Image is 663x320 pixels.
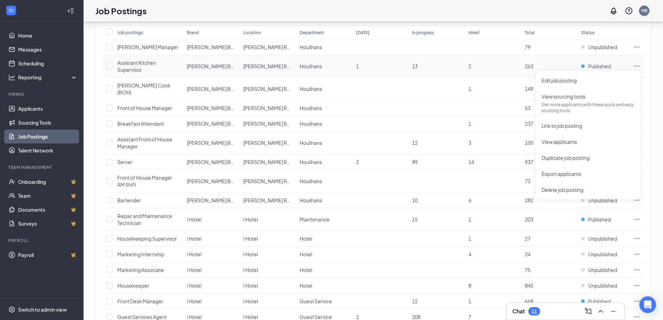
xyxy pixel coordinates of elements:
td: Houlihans [296,78,353,100]
div: Hiring [8,91,76,97]
svg: Settings [8,306,15,313]
th: [DATE] [353,25,409,39]
span: Repair and Maintenance Technician [117,213,172,226]
span: I Hotel [187,298,202,304]
td: I Hotel [240,247,296,262]
svg: Ellipses [633,298,640,305]
a: Home [18,29,78,42]
td: Houlihan's Restaurant & Bar [240,193,296,208]
span: View applicants [542,139,577,145]
td: Houlihan's Bar & Grill [183,170,240,193]
span: 89 [412,159,418,165]
span: [PERSON_NAME] Bar & Grill [187,197,249,203]
svg: Minimize [609,307,617,315]
td: Houlihan's Restaurant & Bar [240,55,296,78]
span: [PERSON_NAME] Bar & Grill [187,178,249,184]
a: TeamCrown [18,189,78,203]
td: Hotel [296,262,353,278]
span: Hotel [300,267,312,273]
a: SurveysCrown [18,217,78,231]
span: 1 [356,63,359,69]
svg: Ellipses [633,251,640,258]
span: 8 [468,282,471,289]
td: Houlihans [296,170,353,193]
span: 937 [525,159,533,165]
span: 208 [412,314,420,320]
span: 10 [412,197,418,203]
span: Published [588,63,611,70]
span: 27 [525,235,530,242]
span: I Hotel [187,282,202,289]
span: Breakfast Attendant [117,120,164,127]
span: 7 [468,314,471,320]
svg: ChevronUp [597,307,605,315]
button: ChevronUp [595,306,606,317]
span: [PERSON_NAME] Restaurant & Bar [243,63,322,69]
td: Houlihan's Restaurant & Bar [240,39,296,55]
td: Houlihan's Restaurant & Bar [240,116,296,132]
td: Houlihans [296,55,353,78]
td: Hotel [296,278,353,294]
span: I Hotel [243,314,258,320]
div: MB [641,8,647,14]
span: [PERSON_NAME] Restaurant & Bar [243,140,322,146]
span: Published [588,216,611,223]
span: Guest Service [300,298,332,304]
th: Total [521,25,578,39]
span: Edit job posting [542,77,577,84]
span: Front of House Manager AM Shift [117,174,172,188]
span: [PERSON_NAME] Restaurant & Bar [243,159,322,165]
span: 13 [412,63,418,69]
svg: Ellipses [633,216,640,223]
span: Server [117,159,133,165]
td: Houlihan's Restaurant & Bar [240,100,296,116]
span: Marketing Internship [117,251,164,257]
a: Talent Network [18,143,78,157]
td: Houlihan's Bar & Grill [183,100,240,116]
span: Houlihans [300,197,322,203]
span: 668 [525,298,533,304]
td: Houlihans [296,39,353,55]
td: Houlihan's Bar & Grill [183,154,240,170]
td: Hotel [296,231,353,247]
span: I Hotel [187,251,202,257]
span: I Hotel [243,298,258,304]
div: 11 [531,309,537,314]
span: [PERSON_NAME] Bar & Grill [187,86,249,92]
svg: Ellipses [633,266,640,273]
span: [PERSON_NAME] Bar & Grill [187,105,249,111]
td: I Hotel [183,208,240,231]
td: Houlihan's Bar & Grill [183,116,240,132]
td: Houlihans [296,100,353,116]
span: 1 [468,298,471,304]
td: Maintenance [296,208,353,231]
a: Messages [18,42,78,56]
span: Duplicate job posting [542,155,590,161]
span: Unpublished [588,251,617,258]
a: OnboardingCrown [18,175,78,189]
svg: Collapse [67,7,74,14]
td: Houlihan's Bar & Grill [183,39,240,55]
td: Houlihan's Bar & Grill [183,55,240,78]
span: 24 [525,251,530,257]
button: Minimize [608,306,619,317]
span: 1 [468,216,471,223]
span: Hotel [300,235,312,242]
a: Sourcing Tools [18,116,78,130]
span: Assistant Front of House Manager [117,136,172,149]
span: I Hotel [187,267,202,273]
span: I Hotel [187,235,202,242]
div: Department [300,30,324,36]
div: Switch to admin view [18,306,67,313]
td: Houlihan's Restaurant & Bar [240,132,296,154]
span: I Hotel [243,267,258,273]
span: Export applicants [542,171,581,177]
h1: Job Postings [95,5,147,17]
td: Houlihan's Bar & Grill [183,193,240,208]
p: Get more applicants with these quick and easy sourcing tools. [542,102,635,114]
span: Houlihans [300,86,322,92]
th: In progress [409,25,465,39]
td: Houlihan's Restaurant & Bar [240,154,296,170]
td: Hotel [296,247,353,262]
span: 282 [525,197,533,203]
